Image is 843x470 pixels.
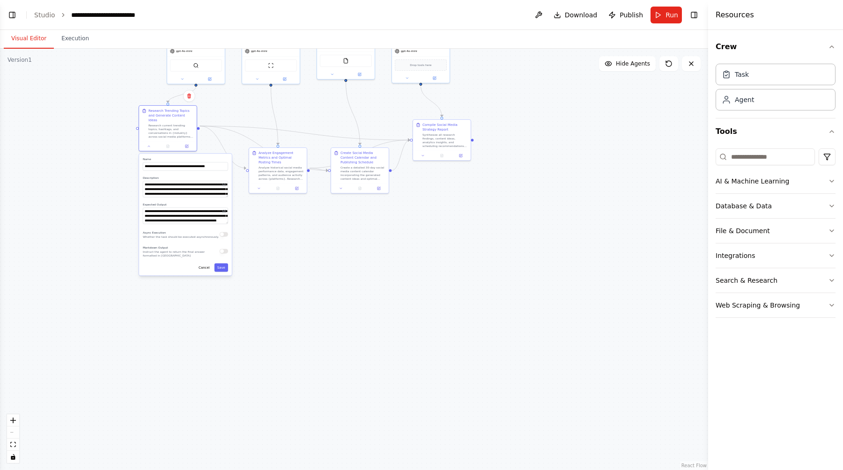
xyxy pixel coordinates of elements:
[421,75,448,81] button: Open in side panel
[716,60,836,118] div: Crew
[392,138,410,173] g: Edge from ad96a587-dbd7-4be6-8bd4-38354c689b69 to 52b2ea98-ca87-448e-90bc-f9e20fdca420
[716,201,772,211] div: Database & Data
[343,82,362,145] g: Edge from 15910233-807c-46b3-9d06-561233846d3b to ad96a587-dbd7-4be6-8bd4-38354c689b69
[688,8,701,22] button: Hide right sidebar
[148,124,194,139] div: Research current trending topics, hashtags, and conversations in {industry} across social media p...
[268,63,274,68] img: ScrapeWebsiteTool
[401,49,417,53] span: gpt-4o-mini
[7,439,19,451] button: fit view
[716,226,770,235] div: File & Document
[716,34,836,60] button: Crew
[716,276,777,285] div: Search & Research
[310,166,328,173] g: Edge from 81333b94-e1b2-4bcc-b69a-ad043edeca90 to ad96a587-dbd7-4be6-8bd4-38354c689b69
[716,251,755,260] div: Integrations
[165,87,198,103] g: Edge from 55b40b04-e7af-4b89-ac13-fb063f2850e2 to f37c1df1-0aae-41df-b3ba-51d85725fce9
[681,463,707,468] a: React Flow attribution
[716,9,754,21] h4: Resources
[716,301,800,310] div: Web Scraping & Browsing
[222,182,227,187] button: Open in editor
[346,72,373,77] button: Open in side panel
[620,10,643,20] span: Publish
[599,56,656,71] button: Hide Agents
[4,29,54,49] button: Visual Editor
[143,235,219,239] p: Whether the task should be executed asynchronously.
[249,147,307,194] div: Analyze Engagement Metrics and Optimal Posting TimesAnalyze historical social media performance d...
[214,263,228,272] button: Save
[371,185,387,191] button: Open in side panel
[343,58,348,64] img: FileReadTool
[716,268,836,293] button: Search & Research
[158,143,177,149] button: No output available
[453,153,469,158] button: Open in side panel
[7,56,32,64] div: Version 1
[143,250,220,257] p: Instruct the agent to return the final answer formatted in [GEOGRAPHIC_DATA]
[143,157,228,161] label: Name
[289,185,305,191] button: Open in side panel
[200,124,246,170] g: Edge from f37c1df1-0aae-41df-b3ba-51d85725fce9 to 81333b94-e1b2-4bcc-b69a-ad043edeca90
[7,414,19,426] button: zoom in
[183,90,195,102] button: Delete node
[735,70,749,79] div: Task
[193,63,199,68] img: SerperDevTool
[6,8,19,22] button: Show left sidebar
[7,414,19,463] div: React Flow controls
[413,119,471,161] div: Compile Social Media Strategy ReportSynthesize all research findings, content ideas, analytics in...
[716,194,836,218] button: Database & Data
[340,166,386,181] div: Create a detailed 30-day social media content calendar incorporating the generated content ideas ...
[143,246,168,249] span: Markdown Output
[716,118,836,145] button: Tools
[251,49,267,53] span: gpt-4o-mini
[143,176,228,180] label: Description
[271,76,298,82] button: Open in side panel
[242,26,300,84] div: gpt-4o-miniScrapeWebsiteTool
[179,143,195,149] button: Open in side panel
[200,124,410,142] g: Edge from f37c1df1-0aae-41df-b3ba-51d85725fce9 to 52b2ea98-ca87-448e-90bc-f9e20fdca420
[167,26,225,84] div: gpt-4o-miniSerperDevTool
[422,133,468,148] div: Synthesize all research findings, content ideas, analytics insights, and scheduling recommendatio...
[222,208,227,214] button: Open in editor
[331,147,389,194] div: Create Social Media Content Calendar and Publishing ScheduleCreate a detailed 30-day social media...
[716,145,836,325] div: Tools
[148,109,194,123] div: Research Trending Topics and Generate Content Ideas
[616,60,650,67] span: Hide Agents
[7,451,19,463] button: toggle interactivity
[716,243,836,268] button: Integrations
[259,151,304,165] div: Analyze Engagement Metrics and Optimal Posting Times
[550,7,601,23] button: Download
[432,153,451,158] button: No output available
[418,86,444,117] g: Edge from 1ece16a0-96d9-484d-9e4d-3fa453653eb7 to 52b2ea98-ca87-448e-90bc-f9e20fdca420
[143,203,228,206] label: Expected Output
[350,185,370,191] button: No output available
[422,123,468,132] div: Compile Social Media Strategy Report
[651,7,682,23] button: Run
[268,185,288,191] button: No output available
[143,231,166,234] span: Async Execution
[565,10,598,20] span: Download
[716,219,836,243] button: File & Document
[340,151,386,165] div: Create Social Media Content Calendar and Publishing Schedule
[735,95,754,104] div: Agent
[34,11,55,19] a: Studio
[54,29,96,49] button: Execution
[716,169,836,193] button: AI & Machine Learning
[716,176,789,186] div: AI & Machine Learning
[139,105,197,152] div: Research Trending Topics and Generate Content IdeasResearch current trending topics, hashtags, an...
[196,76,223,82] button: Open in side panel
[176,49,192,53] span: gpt-4o-mini
[666,10,678,20] span: Run
[605,7,647,23] button: Publish
[268,87,280,145] g: Edge from 09514231-0799-4c17-8fc4-9b8c2bba0744 to 81333b94-e1b2-4bcc-b69a-ad043edeca90
[317,26,375,80] div: FileReadTool
[410,63,431,67] span: Drop tools here
[716,293,836,317] button: Web Scraping & Browsing
[196,263,213,272] button: Cancel
[34,10,162,20] nav: breadcrumb
[392,26,450,83] div: gpt-4o-miniDrop tools here
[259,166,304,181] div: Analyze historical social media performance data, engagement patterns, and audience activity acro...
